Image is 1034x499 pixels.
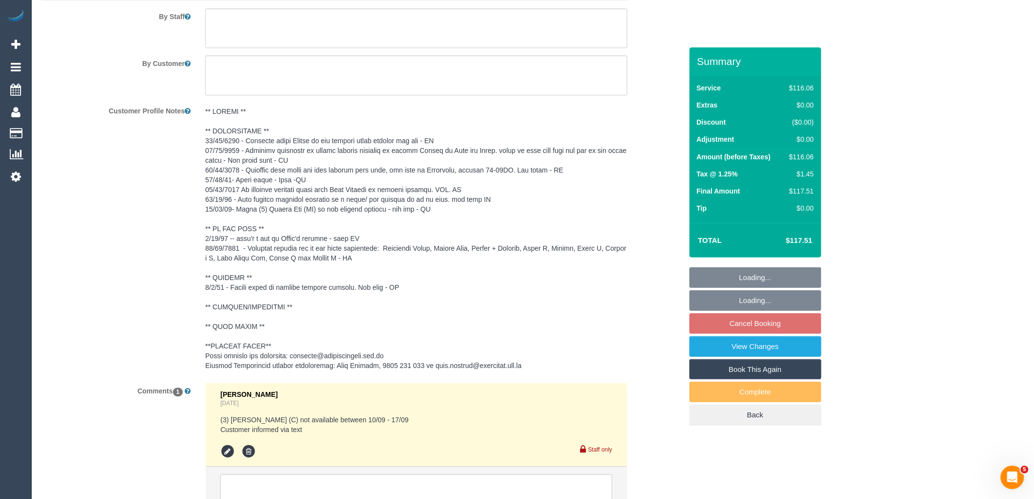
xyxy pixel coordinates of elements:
div: $0.00 [785,134,814,144]
label: Tax @ 1.25% [697,169,738,179]
span: 5 [1021,466,1029,474]
strong: Total [698,236,722,244]
label: Service [697,83,721,93]
iframe: Intercom live chat [1001,466,1024,489]
h4: $117.51 [756,237,812,245]
div: $117.51 [785,186,814,196]
label: Customer Profile Notes [34,103,198,116]
div: $0.00 [785,203,814,213]
pre: ** LOREMI ** ** DOLORSITAME ** 33/45/6290 - Consecte adipi Elitse do eiu tempori utlab etdolor ma... [205,107,627,370]
label: Adjustment [697,134,734,144]
div: $116.06 [785,83,814,93]
label: Extras [697,100,718,110]
img: Automaid Logo [6,10,25,23]
label: By Customer [34,55,198,68]
div: $1.45 [785,169,814,179]
div: $0.00 [785,100,814,110]
span: 1 [173,388,183,396]
div: ($0.00) [785,117,814,127]
label: Amount (before Taxes) [697,152,771,162]
label: Tip [697,203,707,213]
label: By Staff [34,8,198,22]
a: Book This Again [689,359,821,380]
label: Comments [34,383,198,396]
pre: (3) [PERSON_NAME] (C) not available between 10/09 - 17/09 Customer informed via text [220,415,612,434]
span: [PERSON_NAME] [220,391,278,398]
h3: Summary [697,56,817,67]
div: $116.06 [785,152,814,162]
label: Final Amount [697,186,740,196]
a: [DATE] [220,400,238,407]
small: Staff only [588,446,612,453]
a: View Changes [689,336,821,357]
label: Discount [697,117,726,127]
a: Back [689,405,821,425]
